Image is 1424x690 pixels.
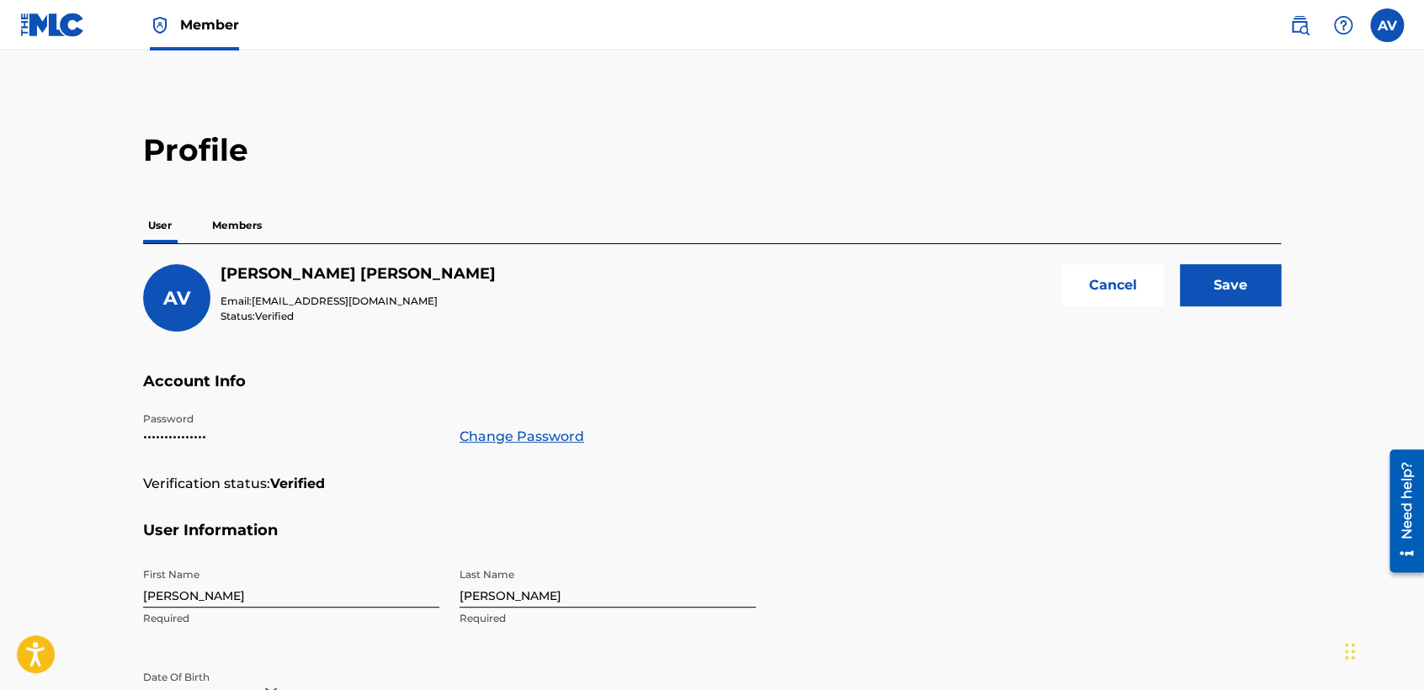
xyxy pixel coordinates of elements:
p: ••••••••••••••• [143,427,439,447]
div: Widget de chat [1340,609,1424,690]
h5: Account Info [143,372,1281,411]
div: Help [1326,8,1360,42]
div: User Menu [1370,8,1404,42]
img: search [1289,15,1310,35]
iframe: Chat Widget [1340,609,1424,690]
span: AV [163,287,190,310]
button: Cancel [1062,264,1163,306]
p: Members [207,208,267,243]
strong: Verified [270,474,325,494]
div: Arrastrar [1345,626,1355,677]
p: Required [460,611,756,626]
span: [EMAIL_ADDRESS][DOMAIN_NAME] [252,295,438,307]
h2: Profile [143,131,1281,169]
img: Top Rightsholder [150,15,170,35]
p: Required [143,611,439,626]
input: Save [1180,264,1281,306]
span: Member [180,15,239,34]
span: Verified [255,310,294,322]
p: Email: [221,294,496,309]
a: Public Search [1283,8,1316,42]
p: Password [143,411,439,427]
p: Verification status: [143,474,270,494]
p: User [143,208,177,243]
img: help [1333,15,1353,35]
iframe: Resource Center [1377,443,1424,579]
h5: User Information [143,521,1281,560]
img: MLC Logo [20,13,85,37]
h5: Alexis Vizcaino Rosas [221,264,496,284]
a: Change Password [460,427,584,447]
p: Status: [221,309,496,324]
